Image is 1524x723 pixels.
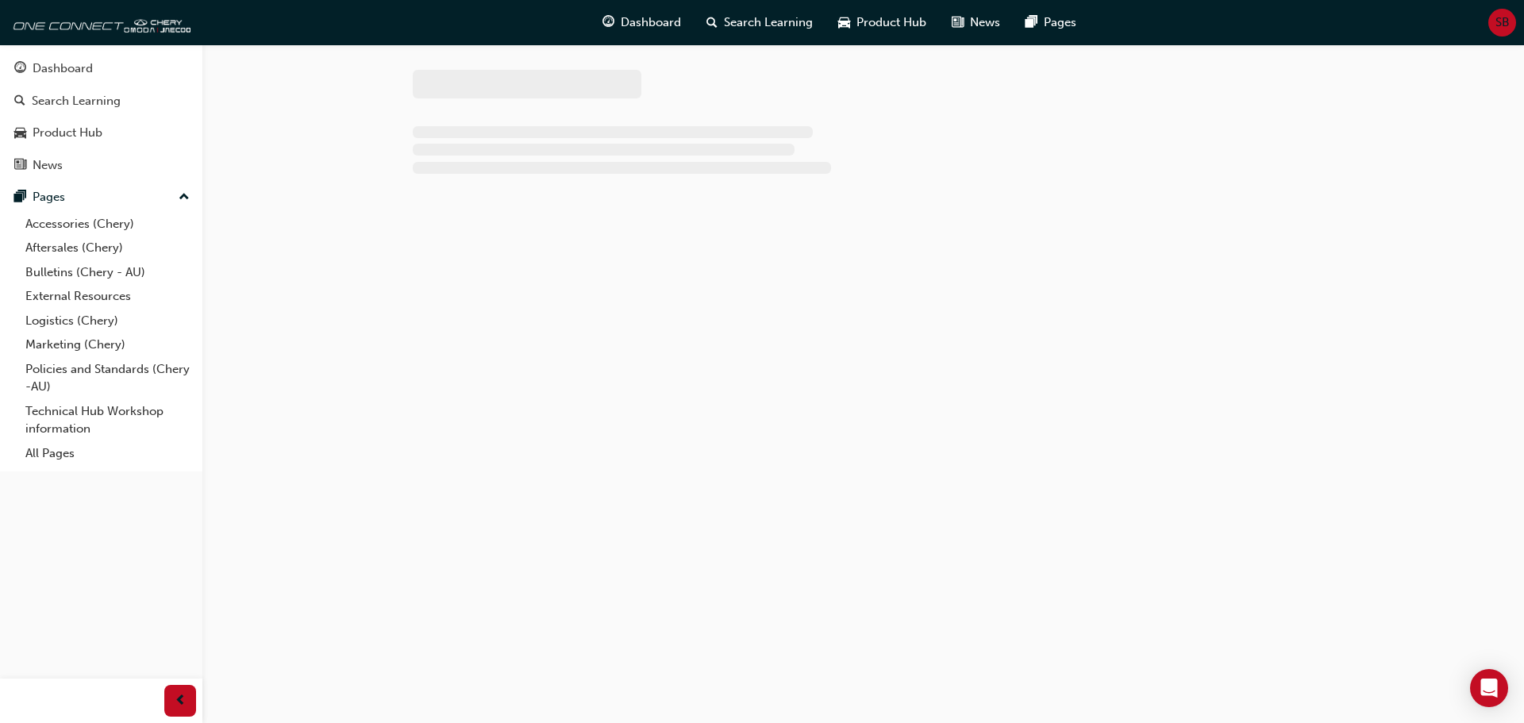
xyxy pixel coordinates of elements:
[33,156,63,175] div: News
[838,13,850,33] span: car-icon
[33,124,102,142] div: Product Hub
[32,92,121,110] div: Search Learning
[14,190,26,205] span: pages-icon
[19,399,196,441] a: Technical Hub Workshop information
[856,13,926,32] span: Product Hub
[1495,13,1510,32] span: SB
[19,357,196,399] a: Policies and Standards (Chery -AU)
[19,309,196,333] a: Logistics (Chery)
[19,284,196,309] a: External Resources
[1013,6,1089,39] a: pages-iconPages
[6,54,196,83] a: Dashboard
[939,6,1013,39] a: news-iconNews
[19,236,196,260] a: Aftersales (Chery)
[6,183,196,212] button: Pages
[6,151,196,180] a: News
[694,6,825,39] a: search-iconSearch Learning
[6,118,196,148] a: Product Hub
[590,6,694,39] a: guage-iconDashboard
[19,441,196,466] a: All Pages
[602,13,614,33] span: guage-icon
[14,62,26,76] span: guage-icon
[952,13,964,33] span: news-icon
[6,51,196,183] button: DashboardSearch LearningProduct HubNews
[1044,13,1076,32] span: Pages
[1488,9,1516,37] button: SB
[621,13,681,32] span: Dashboard
[14,94,25,109] span: search-icon
[179,187,190,208] span: up-icon
[6,87,196,116] a: Search Learning
[706,13,718,33] span: search-icon
[970,13,1000,32] span: News
[33,60,93,78] div: Dashboard
[724,13,813,32] span: Search Learning
[1026,13,1037,33] span: pages-icon
[825,6,939,39] a: car-iconProduct Hub
[19,212,196,237] a: Accessories (Chery)
[33,188,65,206] div: Pages
[175,691,187,711] span: prev-icon
[14,159,26,173] span: news-icon
[1470,669,1508,707] div: Open Intercom Messenger
[19,260,196,285] a: Bulletins (Chery - AU)
[8,6,190,38] img: oneconnect
[19,333,196,357] a: Marketing (Chery)
[14,126,26,140] span: car-icon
